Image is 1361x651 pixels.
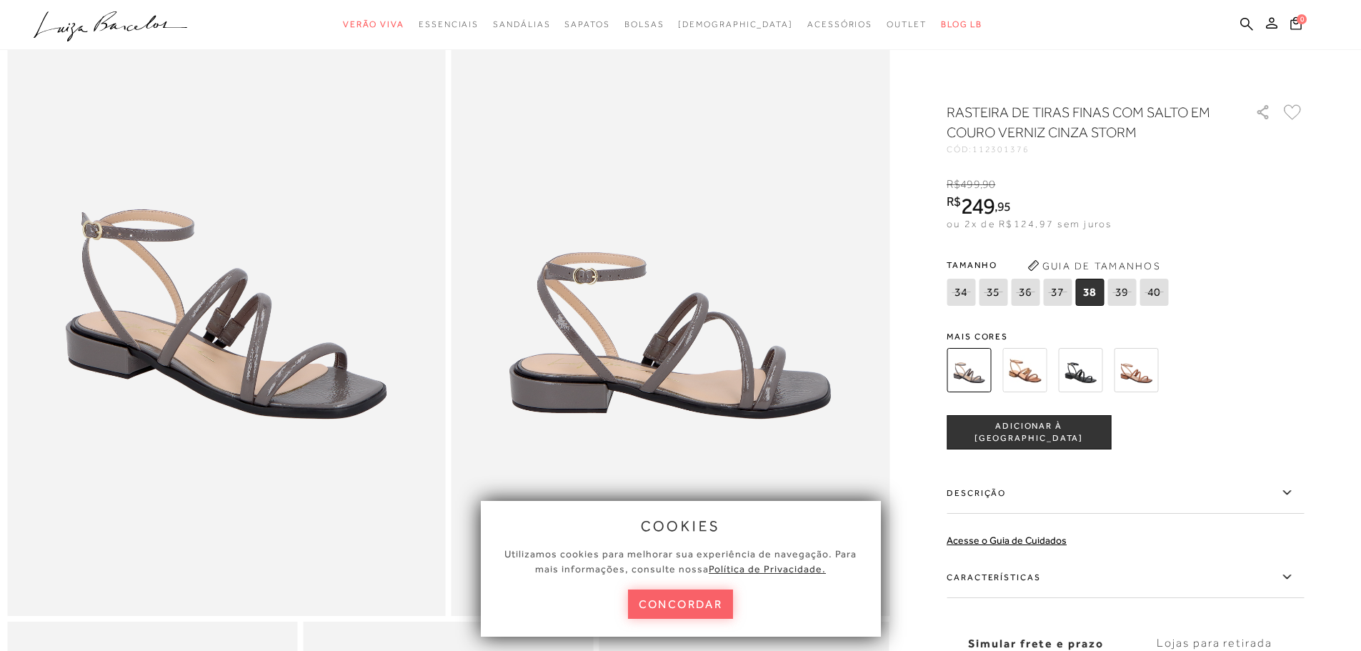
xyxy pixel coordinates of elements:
span: [DEMOGRAPHIC_DATA] [678,19,793,29]
span: 249 [961,193,994,219]
span: Essenciais [419,19,479,29]
label: Descrição [947,472,1304,514]
img: SANDÁLIA RASTEIRA EM VERNIZ CARAMELO [1114,348,1158,392]
span: 35 [979,279,1007,306]
span: Bolsas [624,19,664,29]
span: 36 [1011,279,1040,306]
label: Características [947,557,1304,598]
i: R$ [947,195,961,208]
a: BLOG LB [941,11,982,38]
span: ou 2x de R$124,97 sem juros [947,218,1112,229]
span: BLOG LB [941,19,982,29]
span: Mais cores [947,332,1304,341]
i: , [980,178,996,191]
img: SANDÁLIA RASTEIRA EM COURO VERNIZ PRETO [1058,348,1102,392]
span: 37 [1043,279,1072,306]
span: Outlet [887,19,927,29]
span: Verão Viva [343,19,404,29]
span: 38 [1075,279,1104,306]
span: Sapatos [564,19,609,29]
a: noSubCategoriesText [343,11,404,38]
span: 90 [982,178,995,191]
button: concordar [628,590,734,619]
span: cookies [641,518,721,534]
span: Sandálias [493,19,550,29]
i: , [994,200,1011,213]
span: 40 [1140,279,1168,306]
a: Política de Privacidade. [709,563,826,575]
i: R$ [947,178,960,191]
a: noSubCategoriesText [678,11,793,38]
span: Acessórios [807,19,872,29]
img: RASTEIRA DE TIRAS FINAS COM SALTO EM COURO VERNIZ CINZA STORM [947,348,991,392]
a: noSubCategoriesText [419,11,479,38]
a: noSubCategoriesText [807,11,872,38]
span: ADICIONAR À [GEOGRAPHIC_DATA] [947,420,1110,445]
span: 39 [1107,279,1136,306]
div: CÓD: [947,145,1232,154]
span: 112301376 [972,144,1030,154]
span: 34 [947,279,975,306]
span: Utilizamos cookies para melhorar sua experiência de navegação. Para mais informações, consulte nossa [504,548,857,575]
a: Acesse o Guia de Cuidados [947,535,1067,546]
img: SANDÁLIA RASTEIRA DEGRADÊ BRONZE [1002,348,1047,392]
button: Guia de Tamanhos [1022,254,1165,277]
span: Tamanho [947,254,1172,276]
span: 0 [1297,14,1307,24]
span: 95 [997,199,1011,214]
h1: RASTEIRA DE TIRAS FINAS COM SALTO EM COURO VERNIZ CINZA STORM [947,102,1215,142]
a: noSubCategoriesText [887,11,927,38]
a: noSubCategoriesText [493,11,550,38]
a: noSubCategoriesText [564,11,609,38]
button: ADICIONAR À [GEOGRAPHIC_DATA] [947,415,1111,449]
a: noSubCategoriesText [624,11,664,38]
span: 499 [960,178,979,191]
button: 0 [1286,16,1306,35]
